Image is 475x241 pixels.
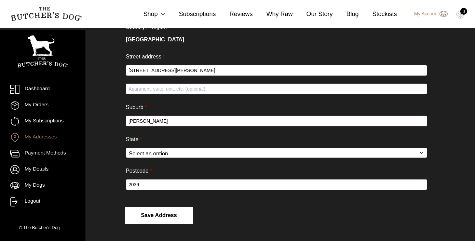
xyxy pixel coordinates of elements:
a: My Dogs [10,181,75,190]
a: Stockists [359,10,397,19]
a: Why Raw [253,10,293,19]
a: Shop [130,10,165,19]
a: My Orders [10,101,75,110]
div: 0 [460,8,467,15]
input: Apartment, suite, unit, etc. (optional) [126,83,427,94]
a: Our Story [293,10,333,19]
label: State [126,134,142,145]
button: Save address [125,207,193,224]
input: House number and street name [126,65,427,76]
a: Payment Methods [10,149,75,158]
a: My Details [10,165,75,174]
a: Logout [10,197,75,206]
img: TBD_Portrait_Logo_White.png [17,35,68,68]
label: Suburb [126,102,147,113]
img: TBD_Cart-Empty.png [456,10,465,19]
label: Street address [126,51,165,62]
a: My Subscriptions [10,117,75,126]
a: Subscriptions [165,10,216,19]
label: Postcode [126,165,152,176]
a: My Account [407,10,448,18]
a: Dashboard [10,85,75,94]
a: Reviews [216,10,253,19]
a: My Addresses [10,133,75,142]
a: Blog [333,10,359,19]
strong: [GEOGRAPHIC_DATA] [126,37,184,42]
